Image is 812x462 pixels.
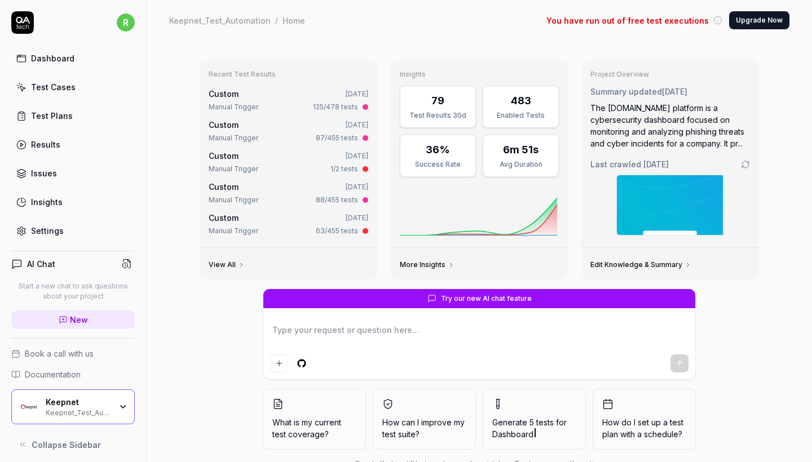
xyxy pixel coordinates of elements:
[31,110,73,122] div: Test Plans
[11,389,135,424] button: Keepnet LogoKeepnetKeepnet_Test_Automation
[741,160,750,169] a: Go to crawling settings
[593,389,696,450] button: How do I set up a test plan with a schedule?
[373,389,476,450] button: How can I improve my test suite?
[11,47,135,69] a: Dashboard
[11,191,135,213] a: Insights
[346,121,368,129] time: [DATE]
[11,105,135,127] a: Test Plans
[206,117,370,145] a: Custom[DATE]Manual Trigger87/455 tests
[11,220,135,242] a: Settings
[492,416,576,440] span: Generate 5 tests for
[11,134,135,156] a: Results
[209,151,239,161] span: Custom
[46,397,111,407] div: Keepnet
[400,260,454,269] a: More Insights
[32,439,101,451] span: Collapse Sidebar
[490,110,551,121] div: Enabled Tests
[11,433,135,456] button: Collapse Sidebar
[19,397,39,417] img: Keepnet Logo
[31,225,64,237] div: Settings
[426,142,450,157] div: 36%
[31,196,63,208] div: Insights
[11,348,135,359] a: Book a call with us
[70,314,88,326] span: New
[503,142,539,157] div: 6m 51s
[11,310,135,329] a: New
[729,11,789,29] button: Upgrade Now
[270,354,288,372] button: Add attachment
[346,214,368,222] time: [DATE]
[483,389,586,450] button: Generate 5 tests forDashboard
[590,158,669,170] span: Last crawled
[275,15,278,26] div: /
[209,120,239,130] span: Custom
[206,210,370,238] a: Custom[DATE]Manual Trigger63/455 tests
[382,416,466,440] span: How can I improve my test suite?
[206,179,370,207] a: Custom[DATE]Manual Trigger88/455 tests
[431,93,444,108] div: 79
[662,87,687,96] time: [DATE]
[27,258,55,270] h4: AI Chat
[407,159,469,170] div: Success Rate
[31,139,60,150] div: Results
[11,76,135,98] a: Test Cases
[272,416,356,440] span: What is my current test coverage?
[617,175,724,235] img: Screenshot
[346,90,368,98] time: [DATE]
[602,416,686,440] span: How do I set up a test plan with a schedule?
[31,81,76,93] div: Test Cases
[407,110,469,121] div: Test Results 30d
[346,152,368,160] time: [DATE]
[206,148,370,176] a: Custom[DATE]Manual Trigger1/2 tests
[316,195,358,205] div: 88/455 tests
[316,133,358,143] div: 87/455 tests
[46,407,111,416] div: Keepnet_Test_Automation
[313,102,358,112] div: 125/478 tests
[492,429,533,439] span: Dashboard
[209,182,239,192] span: Custom
[209,195,258,205] div: Manual Trigger
[11,162,135,184] a: Issues
[590,260,691,269] a: Edit Knowledge & Summary
[209,89,239,99] span: Custom
[117,14,135,32] span: r
[283,15,305,26] div: Home
[11,368,135,380] a: Documentation
[316,226,358,236] div: 63/455 tests
[25,348,94,359] span: Book a call with us
[209,260,245,269] a: View All
[330,164,358,174] div: 1/2 tests
[590,70,750,79] h3: Project Overview
[400,70,559,79] h3: Insights
[169,15,271,26] div: Keepnet_Test_Automation
[209,213,239,223] span: Custom
[209,70,368,79] h3: Recent Test Results
[209,133,258,143] div: Manual Trigger
[346,183,368,191] time: [DATE]
[31,167,57,179] div: Issues
[25,368,81,380] span: Documentation
[490,159,551,170] div: Avg Duration
[263,389,366,450] button: What is my current test coverage?
[11,281,135,301] p: Start a new chat to ask questions about your project
[511,93,531,108] div: 483
[209,164,258,174] div: Manual Trigger
[590,102,750,149] div: The [DOMAIN_NAME] platform is a cybersecurity dashboard focused on monitoring and analyzing phish...
[117,11,135,34] button: r
[209,226,258,236] div: Manual Trigger
[643,159,669,169] time: [DATE]
[546,15,709,26] span: You have run out of free test executions
[31,52,74,64] div: Dashboard
[206,86,370,114] a: Custom[DATE]Manual Trigger125/478 tests
[590,87,662,96] span: Summary updated
[209,102,258,112] div: Manual Trigger
[441,294,532,304] span: Try our new AI chat feature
